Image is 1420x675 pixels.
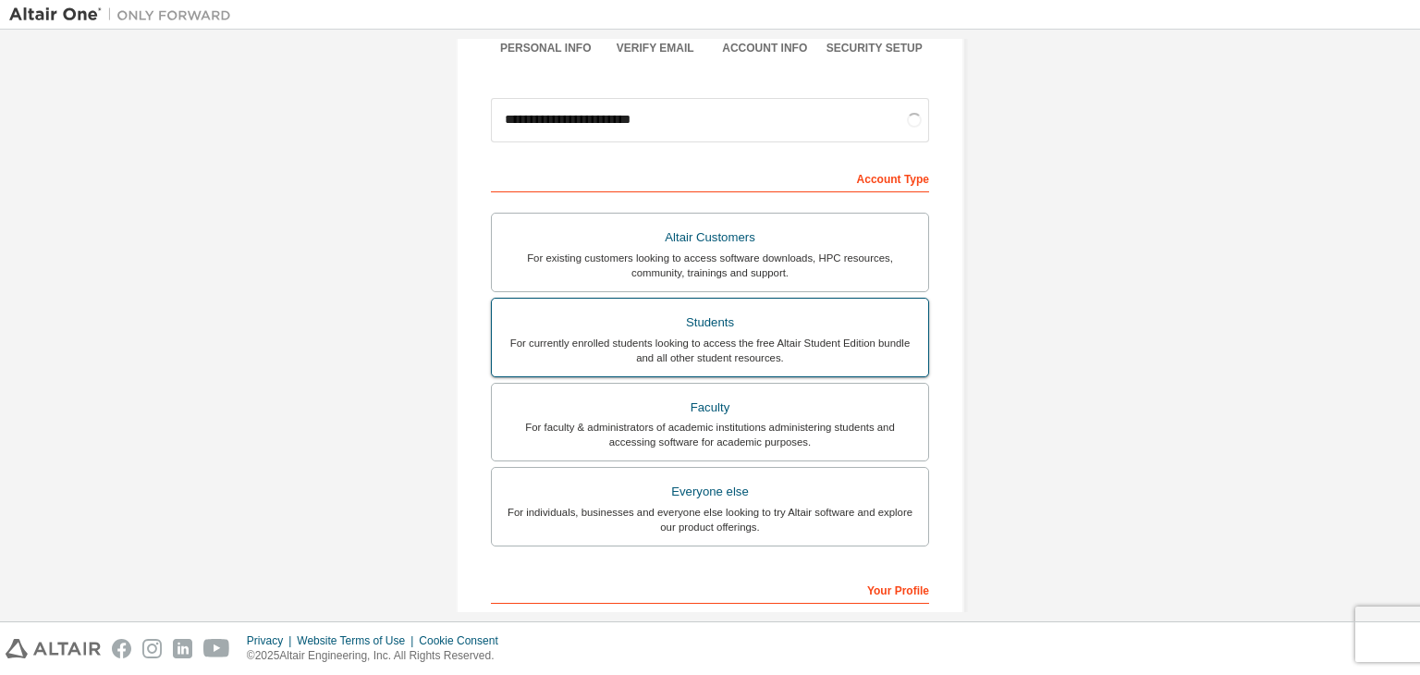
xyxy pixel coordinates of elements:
div: Cookie Consent [419,633,508,648]
div: For existing customers looking to access software downloads, HPC resources, community, trainings ... [503,251,917,280]
div: Altair Customers [503,225,917,251]
div: For faculty & administrators of academic institutions administering students and accessing softwa... [503,420,917,449]
img: instagram.svg [142,639,162,658]
div: Privacy [247,633,297,648]
div: Everyone else [503,479,917,505]
div: Faculty [503,395,917,421]
p: © 2025 Altair Engineering, Inc. All Rights Reserved. [247,648,509,664]
div: Verify Email [601,41,711,55]
img: linkedin.svg [173,639,192,658]
div: Your Profile [491,574,929,604]
div: For individuals, businesses and everyone else looking to try Altair software and explore our prod... [503,505,917,534]
div: Personal Info [491,41,601,55]
div: Website Terms of Use [297,633,419,648]
div: Security Setup [820,41,930,55]
div: For currently enrolled students looking to access the free Altair Student Edition bundle and all ... [503,336,917,365]
div: Students [503,310,917,336]
img: youtube.svg [203,639,230,658]
img: Altair One [9,6,240,24]
img: altair_logo.svg [6,639,101,658]
div: Account Type [491,163,929,192]
div: Account Info [710,41,820,55]
img: facebook.svg [112,639,131,658]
